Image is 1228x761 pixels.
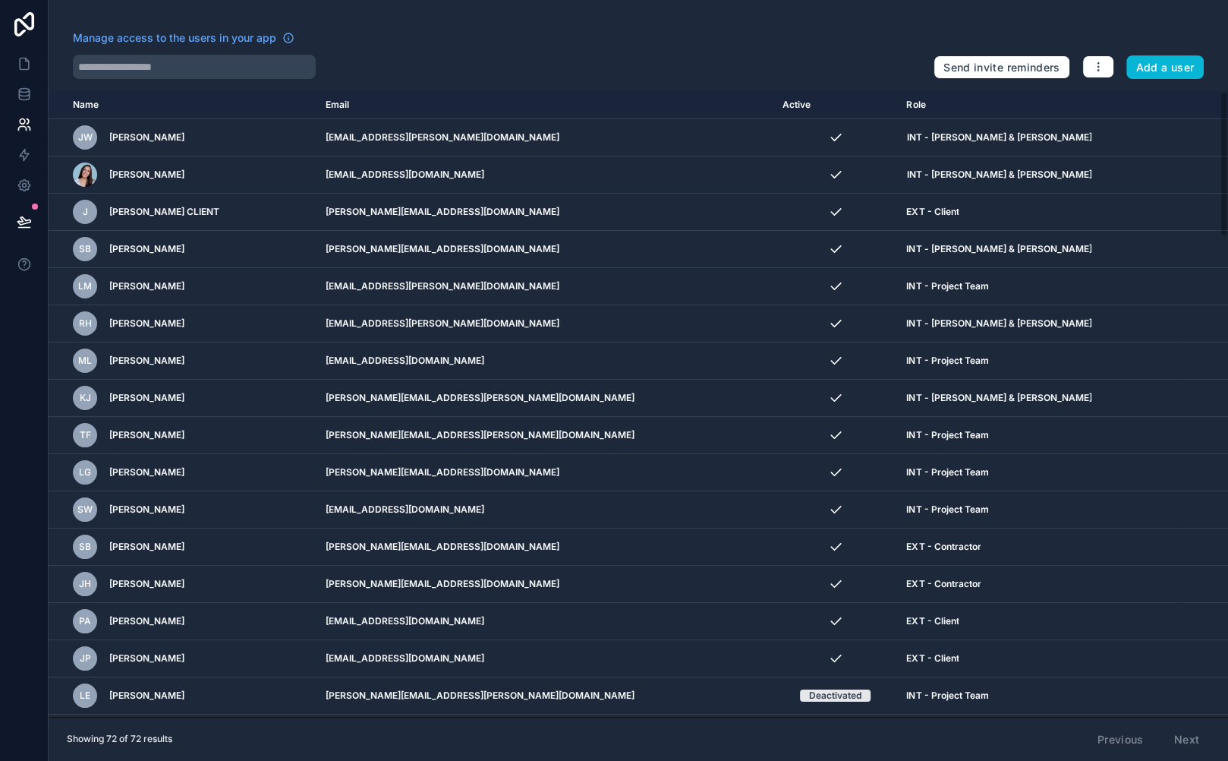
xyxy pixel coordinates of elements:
[109,466,184,478] span: [PERSON_NAME]
[109,169,184,181] span: [PERSON_NAME]
[906,541,981,553] span: EXT - Contractor
[906,131,1091,144] span: INT - [PERSON_NAME] & [PERSON_NAME]
[316,231,773,268] td: [PERSON_NAME][EMAIL_ADDRESS][DOMAIN_NAME]
[109,541,184,553] span: [PERSON_NAME]
[77,504,93,516] span: SW
[79,466,91,478] span: LG
[316,640,773,677] td: [EMAIL_ADDRESS][DOMAIN_NAME]
[316,715,773,752] td: [EMAIL_ADDRESS][DOMAIN_NAME]
[906,429,988,441] span: INT - Project Team
[80,690,90,702] span: LE
[316,268,773,305] td: [EMAIL_ADDRESS][PERSON_NAME][DOMAIN_NAME]
[79,615,91,627] span: PA
[79,541,91,553] span: SB
[109,392,184,404] span: [PERSON_NAME]
[906,652,959,665] span: EXT - Client
[109,652,184,665] span: [PERSON_NAME]
[906,317,1091,330] span: INT - [PERSON_NAME] & [PERSON_NAME]
[316,491,773,529] td: [EMAIL_ADDRESS][DOMAIN_NAME]
[316,417,773,454] td: [PERSON_NAME][EMAIL_ADDRESS][PERSON_NAME][DOMAIN_NAME]
[906,578,981,590] span: EXT - Contractor
[78,280,92,292] span: LM
[79,243,91,255] span: SB
[316,529,773,566] td: [PERSON_NAME][EMAIL_ADDRESS][DOMAIN_NAME]
[78,355,92,367] span: ML
[83,206,88,218] span: J
[906,169,1091,181] span: INT - [PERSON_NAME] & [PERSON_NAME]
[316,566,773,603] td: [PERSON_NAME][EMAIL_ADDRESS][DOMAIN_NAME]
[78,131,93,144] span: JW
[79,317,92,330] span: RH
[109,355,184,367] span: [PERSON_NAME]
[906,392,1091,404] span: INT - [PERSON_NAME] & [PERSON_NAME]
[109,578,184,590] span: [PERSON_NAME]
[1126,55,1204,80] button: Add a user
[109,280,184,292] span: [PERSON_NAME]
[316,343,773,380] td: [EMAIL_ADDRESS][DOMAIN_NAME]
[316,91,773,119] th: Email
[906,615,959,627] span: EXT - Client
[906,355,988,367] span: INT - Project Team
[906,504,988,516] span: INT - Project Team
[109,131,184,144] span: [PERSON_NAME]
[73,30,276,46] span: Manage access to the users in your app
[80,392,91,404] span: KJ
[316,454,773,491] td: [PERSON_NAME][EMAIL_ADDRESS][DOMAIN_NAME]
[316,156,773,194] td: [EMAIL_ADDRESS][DOMAIN_NAME]
[316,194,773,231] td: [PERSON_NAME][EMAIL_ADDRESS][DOMAIN_NAME]
[109,243,184,255] span: [PERSON_NAME]
[109,429,184,441] span: [PERSON_NAME]
[316,305,773,343] td: [EMAIL_ADDRESS][PERSON_NAME][DOMAIN_NAME]
[906,690,988,702] span: INT - Project Team
[49,91,316,119] th: Name
[109,317,184,330] span: [PERSON_NAME]
[316,603,773,640] td: [EMAIL_ADDRESS][DOMAIN_NAME]
[73,30,294,46] a: Manage access to the users in your app
[906,206,959,218] span: EXT - Client
[906,280,988,292] span: INT - Project Team
[109,206,219,218] span: [PERSON_NAME] CLIENT
[80,429,91,441] span: TF
[316,380,773,417] td: [PERSON_NAME][EMAIL_ADDRESS][PERSON_NAME][DOMAIN_NAME]
[80,652,91,665] span: JP
[49,91,1228,717] div: scrollable content
[109,504,184,516] span: [PERSON_NAME]
[897,91,1181,119] th: Role
[109,615,184,627] span: [PERSON_NAME]
[67,733,172,745] span: Showing 72 of 72 results
[809,690,861,702] div: Deactivated
[316,677,773,715] td: [PERSON_NAME][EMAIL_ADDRESS][PERSON_NAME][DOMAIN_NAME]
[79,578,91,590] span: JH
[906,466,988,478] span: INT - Project Team
[316,119,773,156] td: [EMAIL_ADDRESS][PERSON_NAME][DOMAIN_NAME]
[773,91,897,119] th: Active
[109,690,184,702] span: [PERSON_NAME]
[906,243,1091,255] span: INT - [PERSON_NAME] & [PERSON_NAME]
[934,55,1069,80] button: Send invite reminders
